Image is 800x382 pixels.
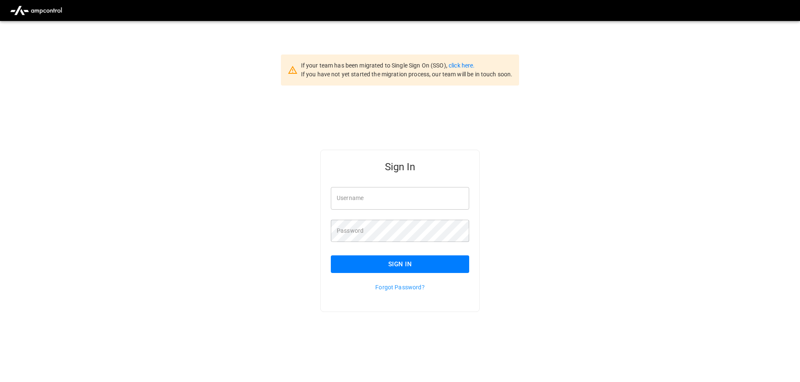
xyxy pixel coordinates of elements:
[331,255,469,273] button: Sign In
[449,62,475,69] a: click here.
[331,160,469,174] h5: Sign In
[301,71,513,78] span: If you have not yet started the migration process, our team will be in touch soon.
[7,3,65,18] img: ampcontrol.io logo
[301,62,449,69] span: If your team has been migrated to Single Sign On (SSO),
[331,283,469,291] p: Forgot Password?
